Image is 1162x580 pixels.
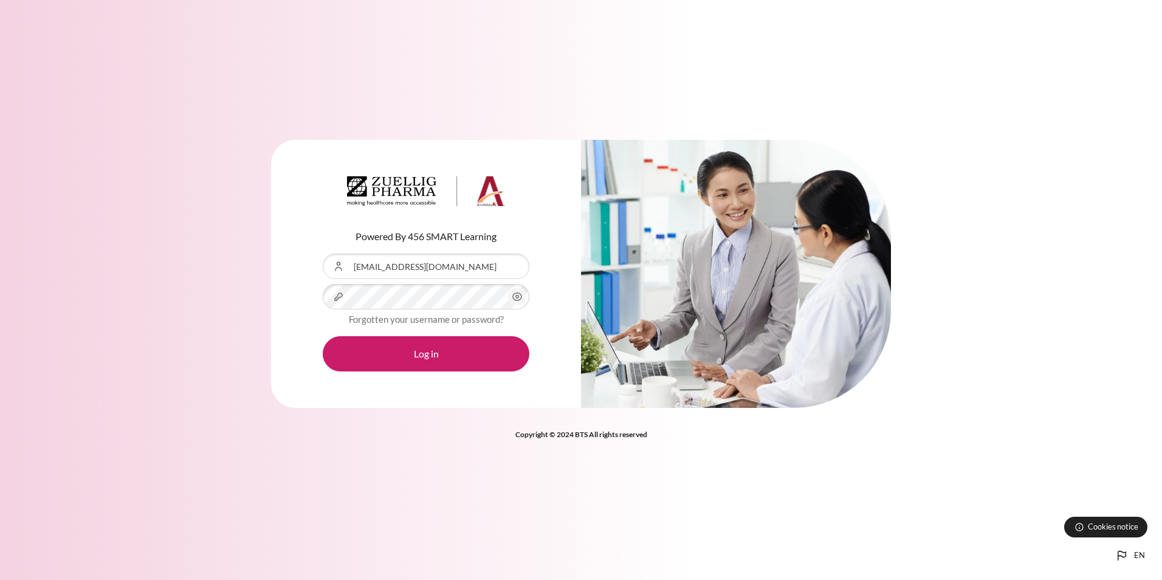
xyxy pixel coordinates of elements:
[323,254,529,279] input: Username or Email Address
[349,314,504,325] a: Forgotten your username or password?
[347,176,505,212] a: Architeck
[1110,544,1150,568] button: Languages
[515,430,647,439] strong: Copyright © 2024 BTS All rights reserved
[1088,521,1138,533] span: Cookies notice
[323,336,529,371] button: Log in
[1134,550,1145,562] span: en
[323,229,529,244] p: Powered By 456 SMART Learning
[347,176,505,207] img: Architeck
[1064,517,1147,537] button: Cookies notice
